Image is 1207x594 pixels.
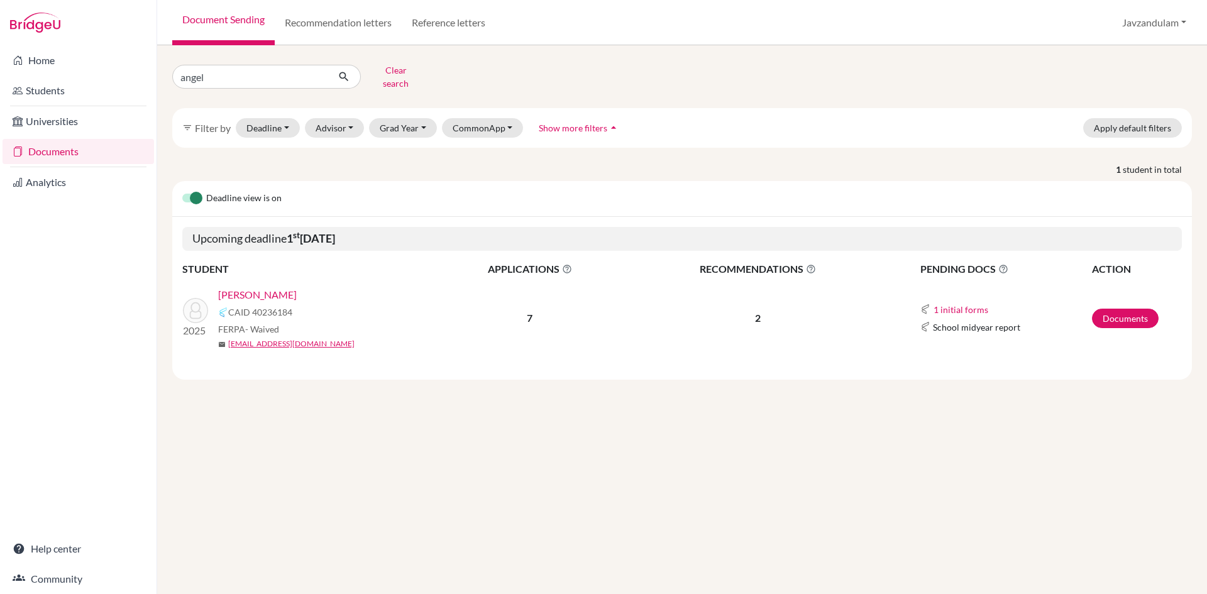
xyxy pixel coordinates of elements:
[627,261,890,277] span: RECOMMENDATIONS
[1091,261,1182,277] th: ACTION
[228,305,292,319] span: CAID 40236184
[920,261,1091,277] span: PENDING DOCS
[1123,163,1192,176] span: student in total
[3,536,154,561] a: Help center
[3,170,154,195] a: Analytics
[182,227,1182,251] h5: Upcoming deadline
[236,118,300,138] button: Deadline
[3,566,154,591] a: Community
[1116,163,1123,176] strong: 1
[218,307,228,317] img: Common App logo
[3,48,154,73] a: Home
[228,338,355,349] a: [EMAIL_ADDRESS][DOMAIN_NAME]
[10,13,60,33] img: Bridge-U
[607,121,620,134] i: arrow_drop_up
[920,322,930,332] img: Common App logo
[245,324,279,334] span: - Waived
[195,122,231,134] span: Filter by
[182,261,434,277] th: STUDENT
[182,123,192,133] i: filter_list
[206,191,282,206] span: Deadline view is on
[933,321,1020,334] span: School midyear report
[172,65,328,89] input: Find student by name...
[539,123,607,133] span: Show more filters
[183,323,208,338] p: 2025
[293,230,300,240] sup: st
[434,261,626,277] span: APPLICATIONS
[361,60,431,93] button: Clear search
[1092,309,1159,328] a: Documents
[369,118,437,138] button: Grad Year
[287,231,335,245] b: 1 [DATE]
[627,311,890,326] p: 2
[3,78,154,103] a: Students
[183,298,208,323] img: Erdenesuren, Angelina
[933,302,989,317] button: 1 initial forms
[527,312,532,324] b: 7
[218,287,297,302] a: [PERSON_NAME]
[1083,118,1182,138] button: Apply default filters
[1116,11,1192,35] button: Javzandulam
[218,341,226,348] span: mail
[528,118,631,138] button: Show more filtersarrow_drop_up
[305,118,365,138] button: Advisor
[920,304,930,314] img: Common App logo
[218,322,279,336] span: FERPA
[3,109,154,134] a: Universities
[442,118,524,138] button: CommonApp
[3,139,154,164] a: Documents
